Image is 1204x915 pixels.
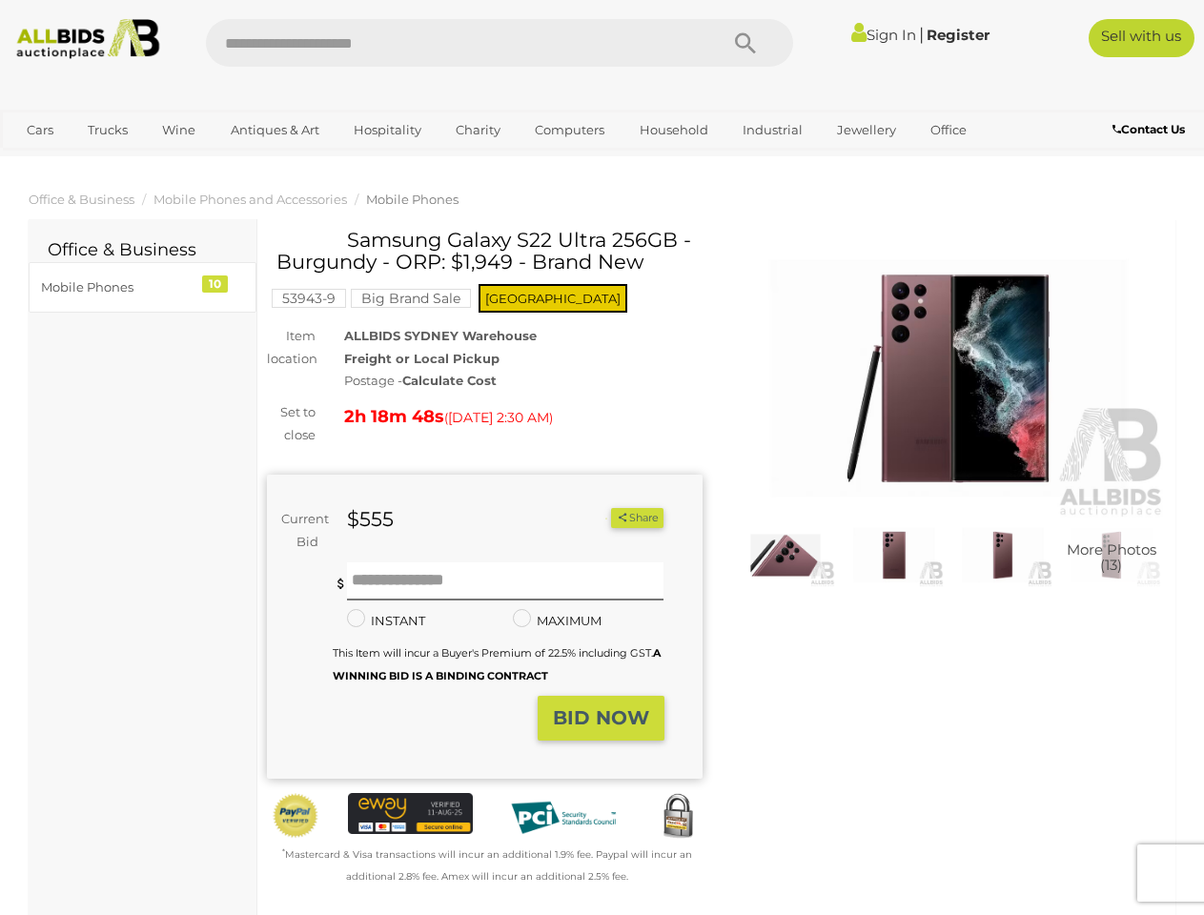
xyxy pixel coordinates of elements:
a: Household [627,114,721,146]
div: Postage - [344,370,702,392]
img: Samsung Galaxy S22 Ultra 256GB - Burgundy - ORP: $1,949 - Brand New [1062,523,1161,587]
a: Sell with us [1089,19,1194,57]
h1: Samsung Galaxy S22 Ultra 256GB - Burgundy - ORP: $1,949 - Brand New [276,229,698,273]
img: eWAY Payment Gateway [348,793,472,834]
span: | [919,24,924,45]
strong: ALLBIDS SYDNEY Warehouse [344,328,537,343]
img: Samsung Galaxy S22 Ultra 256GB - Burgundy - ORP: $1,949 - Brand New [731,238,1167,518]
h2: Office & Business [48,241,237,260]
a: Sports [14,146,78,177]
small: This Item will incur a Buyer's Premium of 22.5% including GST. [333,646,661,681]
strong: Freight or Local Pickup [344,351,500,366]
label: INSTANT [347,610,425,632]
img: Samsung Galaxy S22 Ultra 256GB - Burgundy - ORP: $1,949 - Brand New [953,523,1052,587]
a: Antiques & Art [218,114,332,146]
span: ( ) [444,410,553,425]
a: Hospitality [341,114,434,146]
img: Secured by Rapid SSL [654,793,702,841]
button: BID NOW [538,696,664,741]
div: 10 [202,275,228,293]
span: [DATE] 2:30 AM [448,409,549,426]
strong: Calculate Cost [402,373,497,388]
b: Contact Us [1112,122,1185,136]
div: Set to close [253,401,330,446]
a: Jewellery [825,114,908,146]
span: More Photos (13) [1067,541,1156,573]
a: 53943-9 [272,291,346,306]
button: Share [611,508,663,528]
a: Cars [14,114,66,146]
strong: BID NOW [553,706,649,729]
img: Samsung Galaxy S22 Ultra 256GB - Burgundy - ORP: $1,949 - Brand New [845,523,944,587]
img: Samsung Galaxy S22 Ultra 256GB - Burgundy - ORP: $1,949 - Brand New [736,523,835,587]
a: Industrial [730,114,815,146]
b: A WINNING BID IS A BINDING CONTRACT [333,646,661,681]
a: [GEOGRAPHIC_DATA] [88,146,248,177]
strong: $555 [347,507,394,531]
img: Official PayPal Seal [272,793,319,840]
mark: 53943-9 [272,289,346,308]
div: Mobile Phones [41,276,198,298]
div: Item location [253,325,330,370]
label: MAXIMUM [513,610,602,632]
small: Mastercard & Visa transactions will incur an additional 1.9% fee. Paypal will incur an additional... [282,848,692,883]
a: Mobile Phones and Accessories [153,192,347,207]
a: Office & Business [29,192,134,207]
img: PCI DSS compliant [501,793,625,843]
a: Office [918,114,979,146]
a: Charity [443,114,513,146]
a: Mobile Phones 10 [29,262,256,313]
a: Mobile Phones [366,192,459,207]
img: Allbids.com.au [9,19,168,59]
div: Current Bid [267,508,333,553]
button: Search [698,19,793,67]
a: More Photos(13) [1062,523,1161,587]
a: Wine [150,114,208,146]
strong: 2h 18m 48s [344,406,444,427]
span: [GEOGRAPHIC_DATA] [479,284,627,313]
li: Watch this item [589,509,608,528]
a: Contact Us [1112,119,1190,140]
mark: Big Brand Sale [351,289,471,308]
a: Register [927,26,990,44]
a: Computers [522,114,617,146]
a: Trucks [75,114,140,146]
a: Big Brand Sale [351,291,471,306]
a: Sign In [851,26,916,44]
